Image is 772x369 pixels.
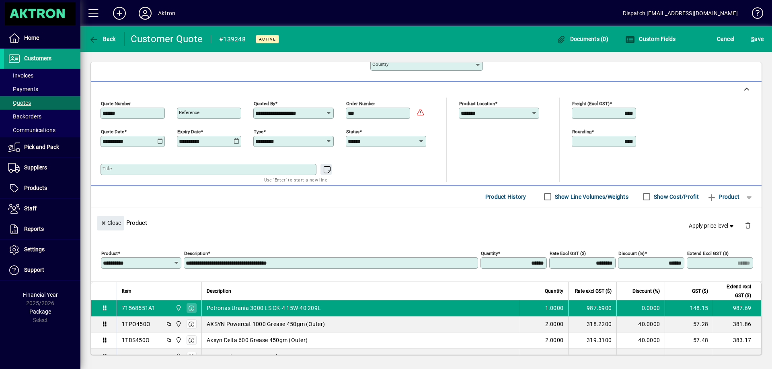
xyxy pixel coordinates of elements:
span: Back [89,36,116,42]
mat-label: Extend excl GST ($) [687,250,729,256]
button: Cancel [715,32,737,46]
span: Staff [24,205,37,212]
td: 44.38 [665,349,713,365]
td: 57.48 [665,332,713,349]
div: 71568551A1 [122,304,156,312]
span: Discount (%) [632,287,660,296]
mat-label: Quantity [481,250,498,256]
span: Communications [8,127,55,133]
span: Invoices [8,72,33,79]
span: Rate excl GST ($) [575,287,612,296]
span: Product History [485,190,526,203]
span: Central [173,304,183,312]
button: Profile [132,6,158,20]
span: Custom Fields [625,36,676,42]
span: 1.0000 [545,304,564,312]
td: 148.15 [665,300,713,316]
button: Product [703,190,743,204]
div: Dispatch [EMAIL_ADDRESS][DOMAIN_NAME] [623,7,738,20]
span: Item [122,287,131,296]
span: Description [207,287,231,296]
span: Suppliers [24,164,47,171]
mat-label: Discount (%) [618,250,645,256]
span: Quotes [8,100,31,106]
a: Suppliers [4,158,80,178]
span: S [751,36,754,42]
mat-label: Reference [179,110,199,115]
button: Back [87,32,118,46]
span: Close [100,216,121,230]
span: Petronas Urania 3000 LS CK-4 15W-40 209L [207,304,321,312]
span: Package [29,308,51,315]
button: Save [749,32,766,46]
mat-label: Quote date [101,128,124,134]
td: 40.0000 [616,349,665,365]
button: Apply price level [686,218,739,233]
div: 1TDS018 [122,353,146,361]
span: Product [707,190,739,203]
a: Quotes [4,96,80,110]
a: Payments [4,82,80,96]
mat-label: Type [254,128,263,134]
div: 1TDS450O [122,336,150,344]
a: Communications [4,123,80,137]
span: Apply price level [689,222,735,230]
td: 40.0000 [616,316,665,332]
a: Home [4,28,80,48]
a: Backorders [4,110,80,123]
mat-label: Rate excl GST ($) [550,250,586,256]
span: Backorders [8,113,41,120]
div: Aktron [158,7,175,20]
div: 493.1000 [573,353,612,361]
mat-label: Quoted by [254,100,275,106]
td: 40.0000 [616,332,665,349]
mat-label: Description [184,250,208,256]
div: 1TPO450O [122,320,150,328]
span: Products [24,185,47,191]
span: Documents (0) [556,36,608,42]
mat-label: Product location [459,100,495,106]
span: Cancel [717,33,735,45]
a: Staff [4,199,80,219]
button: Custom Fields [623,32,678,46]
td: 383.17 [713,332,761,349]
div: 987.6900 [573,304,612,312]
span: Settings [24,246,45,253]
button: Close [97,216,124,230]
span: GST ($) [692,287,708,296]
a: Reports [4,219,80,239]
span: Central [173,336,183,345]
div: Product [91,208,762,237]
span: Quantity [545,287,563,296]
span: Customers [24,55,51,61]
span: Financial Year [23,292,58,298]
mat-label: Product [101,250,118,256]
span: Payments [8,86,38,92]
mat-label: Country [372,61,388,67]
mat-hint: Use 'Enter' to start a new line [264,175,327,184]
span: AXSYN Powercat 1000 Grease 450gm (Outer) [207,320,325,328]
button: Documents (0) [554,32,610,46]
span: Support [24,267,44,273]
span: Pick and Pack [24,144,59,150]
span: Axsyn Delta 600 Grease 450gm (Outer) [207,336,308,344]
span: Central [173,352,183,361]
span: 2.0000 [545,320,564,328]
a: Knowledge Base [746,2,762,28]
a: Pick and Pack [4,137,80,157]
app-page-header-button: Back [80,32,125,46]
mat-label: Status [346,128,359,134]
label: Show Cost/Profit [652,193,699,201]
mat-label: Quote number [101,100,131,106]
span: Extend excl GST ($) [718,282,751,300]
mat-label: Rounding [572,128,591,134]
a: Invoices [4,69,80,82]
a: Support [4,260,80,280]
button: Product History [482,190,530,204]
span: Active [259,37,276,42]
td: 381.86 [713,316,761,332]
a: Products [4,178,80,198]
app-page-header-button: Close [95,219,126,226]
span: Reports [24,226,44,232]
td: 57.28 [665,316,713,332]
